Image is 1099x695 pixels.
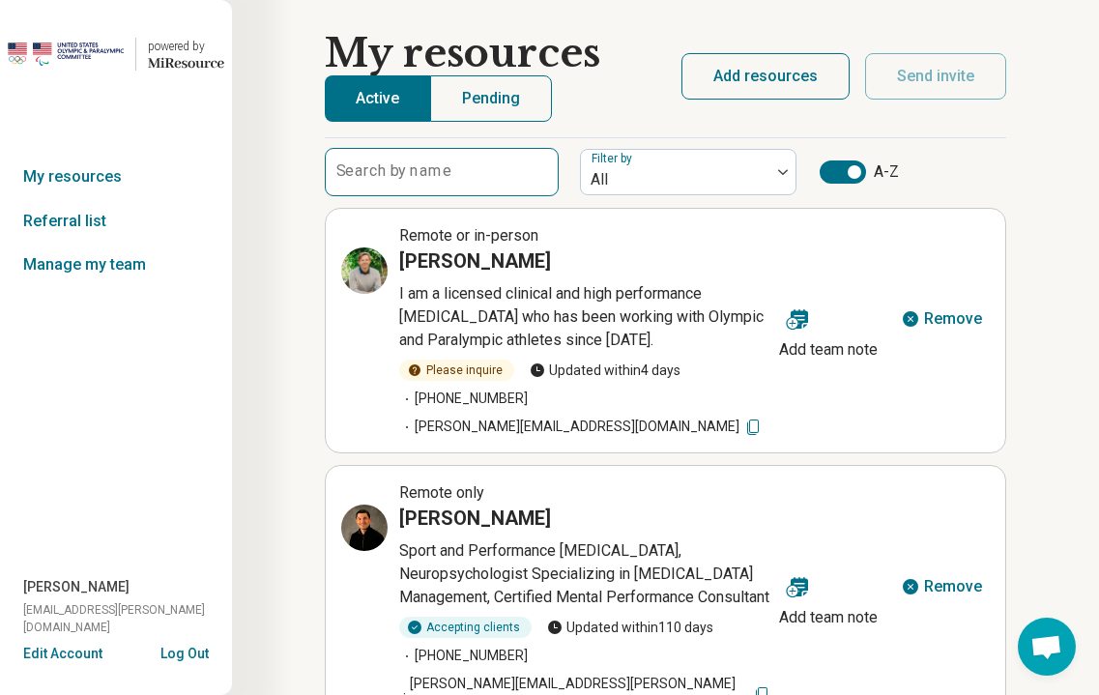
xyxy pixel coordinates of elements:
label: A-Z [820,160,899,184]
p: Sport and Performance [MEDICAL_DATA], Neuropsychologist Specializing in [MEDICAL_DATA] Management... [399,539,771,609]
span: Remote only [399,483,484,502]
button: Add resources [681,53,850,100]
span: Updated within 110 days [547,618,713,638]
span: Updated within 4 days [530,361,680,381]
div: Please inquire [399,360,514,381]
div: powered by [148,38,224,55]
div: Accepting clients [399,617,532,638]
label: Filter by [592,152,636,165]
span: [EMAIL_ADDRESS][PERSON_NAME][DOMAIN_NAME] [23,601,232,636]
button: Add team note [771,296,885,365]
button: Remove [893,564,990,610]
button: Log Out [160,644,209,659]
div: Open chat [1018,618,1076,676]
a: USOPCpowered by [8,31,224,77]
h1: My resources [325,31,600,75]
span: [PHONE_NUMBER] [399,646,528,666]
button: Send invite [865,53,1006,100]
button: Active [325,75,430,122]
span: Remote or in-person [399,226,538,245]
span: [PERSON_NAME] [23,577,130,597]
span: [PERSON_NAME][EMAIL_ADDRESS][DOMAIN_NAME] [399,417,763,437]
h3: [PERSON_NAME] [399,247,551,275]
button: Remove [893,296,990,342]
label: Search by name [336,163,451,179]
img: USOPC [8,31,124,77]
button: Add team note [771,564,885,633]
button: Edit Account [23,644,102,664]
button: Pending [430,75,552,122]
span: [PHONE_NUMBER] [399,389,528,409]
p: I am a licensed clinical and high performance [MEDICAL_DATA] who has been working with Olympic an... [399,282,771,352]
h3: [PERSON_NAME] [399,505,551,532]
